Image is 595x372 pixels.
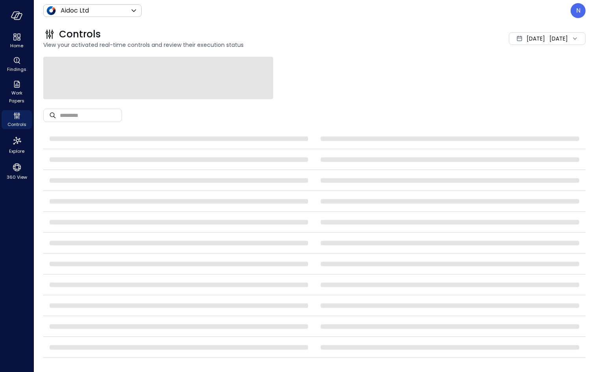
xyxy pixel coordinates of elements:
span: Controls [59,28,101,41]
div: Explore [2,134,32,156]
p: Aidoc Ltd [61,6,89,15]
div: Findings [2,55,32,74]
div: Work Papers [2,79,32,105]
span: Work Papers [5,89,29,105]
p: N [576,6,580,15]
div: Home [2,31,32,50]
div: 360 View [2,161,32,182]
img: Icon [46,6,56,15]
div: Controls [2,110,32,129]
span: [DATE] [527,34,545,43]
span: Controls [7,120,26,128]
div: Noy Vadai [571,3,586,18]
span: Explore [9,147,24,155]
span: Home [10,42,23,50]
span: View your activated real-time controls and review their execution status [43,41,393,49]
span: 360 View [7,173,27,181]
span: Findings [7,65,26,73]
